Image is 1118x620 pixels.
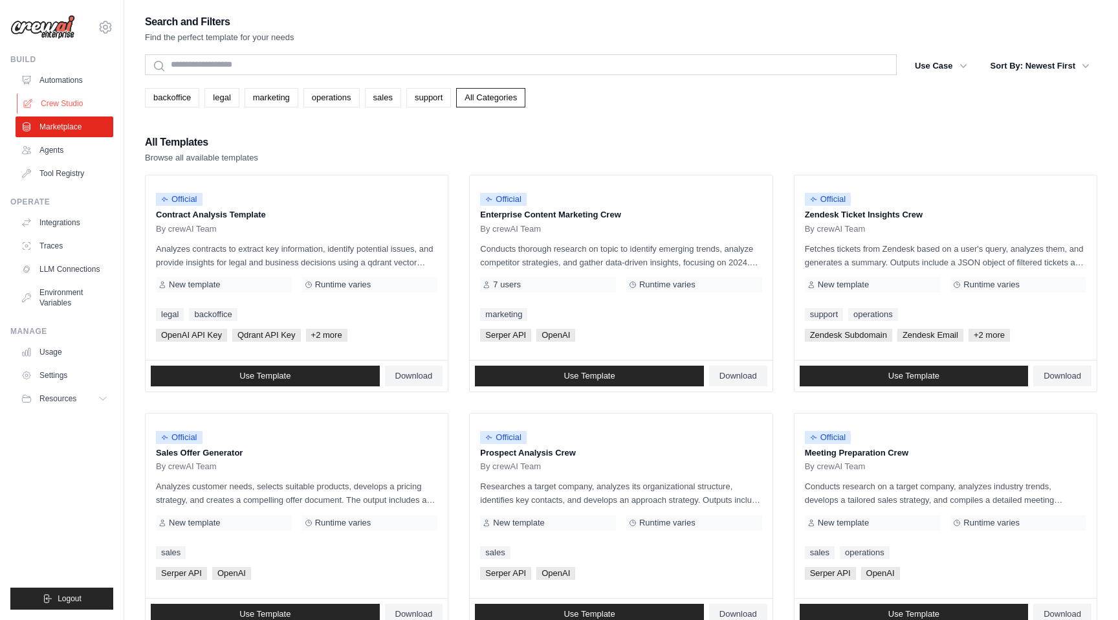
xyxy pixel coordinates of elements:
[480,193,527,206] span: Official
[983,54,1097,78] button: Sort By: Newest First
[156,193,203,206] span: Official
[480,308,527,321] a: marketing
[493,518,544,528] span: New template
[907,54,975,78] button: Use Case
[16,116,113,137] a: Marketplace
[805,567,856,580] span: Serper API
[10,326,113,337] div: Manage
[480,461,541,472] span: By crewAI Team
[963,518,1020,528] span: Runtime varies
[189,308,237,321] a: backoffice
[456,88,525,107] a: All Categories
[156,329,227,342] span: OpenAI API Key
[963,280,1020,290] span: Runtime varies
[888,371,939,381] span: Use Template
[480,480,762,507] p: Researches a target company, analyzes its organizational structure, identifies key contacts, and ...
[156,567,207,580] span: Serper API
[212,567,251,580] span: OpenAI
[156,208,437,221] p: Contract Analysis Template
[805,546,835,559] a: sales
[16,388,113,409] button: Resources
[151,366,380,386] a: Use Template
[536,329,575,342] span: OpenAI
[805,329,892,342] span: Zendesk Subdomain
[564,371,615,381] span: Use Template
[818,280,869,290] span: New template
[719,371,757,381] span: Download
[306,329,347,342] span: +2 more
[365,88,401,107] a: sales
[204,88,239,107] a: legal
[969,329,1010,342] span: +2 more
[10,588,113,610] button: Logout
[805,224,866,234] span: By crewAI Team
[145,133,258,151] h2: All Templates
[840,546,890,559] a: operations
[805,208,1086,221] p: Zendesk Ticket Insights Crew
[480,242,762,269] p: Conducts thorough research on topic to identify emerging trends, analyze competitor strategies, a...
[303,88,360,107] a: operations
[16,140,113,161] a: Agents
[805,431,851,444] span: Official
[239,371,290,381] span: Use Template
[480,567,531,580] span: Serper API
[639,518,696,528] span: Runtime varies
[145,151,258,164] p: Browse all available templates
[16,70,113,91] a: Automations
[145,13,294,31] h2: Search and Filters
[480,546,510,559] a: sales
[897,329,963,342] span: Zendesk Email
[861,567,900,580] span: OpenAI
[480,224,541,234] span: By crewAI Team
[709,366,767,386] a: Download
[1044,371,1081,381] span: Download
[16,365,113,386] a: Settings
[156,431,203,444] span: Official
[145,31,294,44] p: Find the perfect template for your needs
[385,366,443,386] a: Download
[145,88,199,107] a: backoffice
[805,308,843,321] a: support
[156,546,186,559] a: sales
[156,447,437,459] p: Sales Offer Generator
[156,308,184,321] a: legal
[1033,366,1091,386] a: Download
[169,518,220,528] span: New template
[232,329,301,342] span: Qdrant API Key
[17,93,115,114] a: Crew Studio
[493,280,521,290] span: 7 users
[16,342,113,362] a: Usage
[480,208,762,221] p: Enterprise Content Marketing Crew
[805,193,851,206] span: Official
[39,393,76,404] span: Resources
[564,609,615,619] span: Use Template
[480,447,762,459] p: Prospect Analysis Crew
[156,461,217,472] span: By crewAI Team
[315,280,371,290] span: Runtime varies
[16,212,113,233] a: Integrations
[10,15,75,39] img: Logo
[315,518,371,528] span: Runtime varies
[818,518,869,528] span: New template
[536,567,575,580] span: OpenAI
[805,447,1086,459] p: Meeting Preparation Crew
[800,366,1029,386] a: Use Template
[805,480,1086,507] p: Conducts research on a target company, analyzes industry trends, develops a tailored sales strate...
[239,609,290,619] span: Use Template
[406,88,451,107] a: support
[805,461,866,472] span: By crewAI Team
[58,593,82,604] span: Logout
[848,308,898,321] a: operations
[245,88,298,107] a: marketing
[475,366,704,386] a: Use Template
[395,371,433,381] span: Download
[169,280,220,290] span: New template
[639,280,696,290] span: Runtime varies
[1044,609,1081,619] span: Download
[16,236,113,256] a: Traces
[156,224,217,234] span: By crewAI Team
[156,242,437,269] p: Analyzes contracts to extract key information, identify potential issues, and provide insights fo...
[16,259,113,280] a: LLM Connections
[480,431,527,444] span: Official
[16,282,113,313] a: Environment Variables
